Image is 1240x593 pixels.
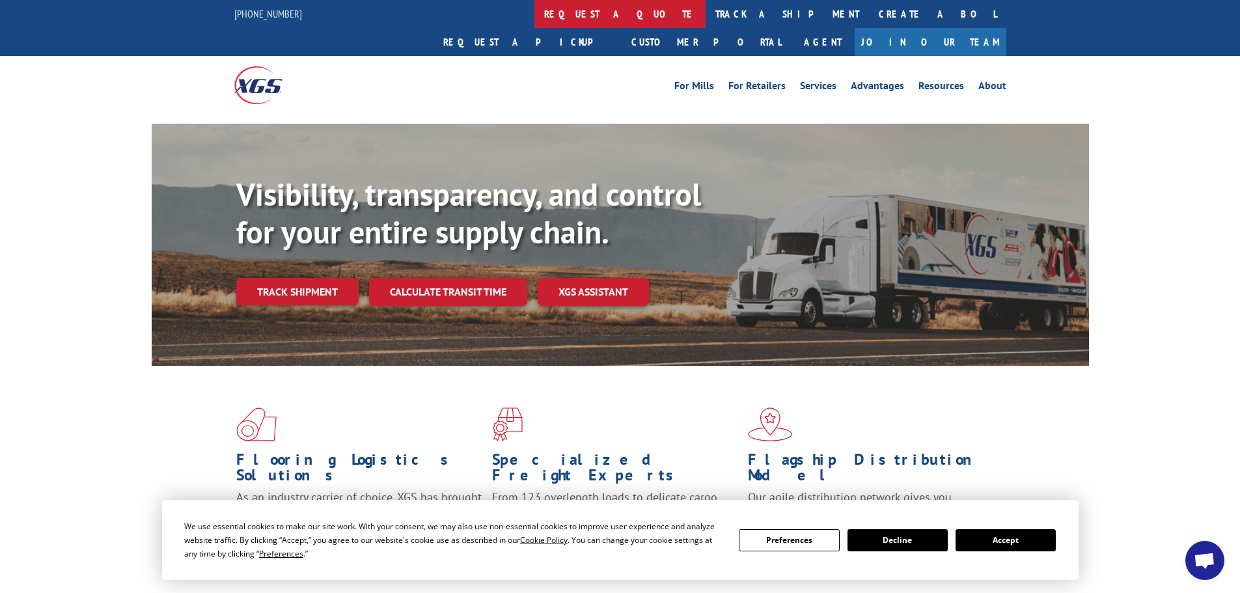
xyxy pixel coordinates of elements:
a: Track shipment [236,278,359,305]
a: Request a pickup [434,28,622,56]
a: For Retailers [728,81,786,95]
img: xgs-icon-flagship-distribution-model-red [748,407,793,441]
a: XGS ASSISTANT [538,278,649,306]
a: Open chat [1185,541,1224,580]
a: Services [800,81,836,95]
a: Calculate transit time [369,278,527,306]
button: Decline [847,529,948,551]
span: Preferences [259,548,303,559]
a: Resources [918,81,964,95]
h1: Flooring Logistics Solutions [236,452,482,490]
a: [PHONE_NUMBER] [234,7,302,20]
a: For Mills [674,81,714,95]
button: Preferences [739,529,839,551]
span: Cookie Policy [520,534,568,545]
a: About [978,81,1006,95]
a: Customer Portal [622,28,791,56]
a: Advantages [851,81,904,95]
button: Accept [956,529,1056,551]
span: Our agile distribution network gives you nationwide inventory management on demand. [748,490,987,520]
img: xgs-icon-total-supply-chain-intelligence-red [236,407,277,441]
a: Agent [791,28,855,56]
h1: Specialized Freight Experts [492,452,738,490]
div: Cookie Consent Prompt [162,500,1079,580]
p: From 123 overlength loads to delicate cargo, our experienced staff knows the best way to move you... [492,490,738,547]
span: As an industry carrier of choice, XGS has brought innovation and dedication to flooring logistics... [236,490,482,536]
h1: Flagship Distribution Model [748,452,994,490]
img: xgs-icon-focused-on-flooring-red [492,407,523,441]
b: Visibility, transparency, and control for your entire supply chain. [236,174,701,252]
div: We use essential cookies to make our site work. With your consent, we may also use non-essential ... [184,519,723,560]
a: Join Our Team [855,28,1006,56]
